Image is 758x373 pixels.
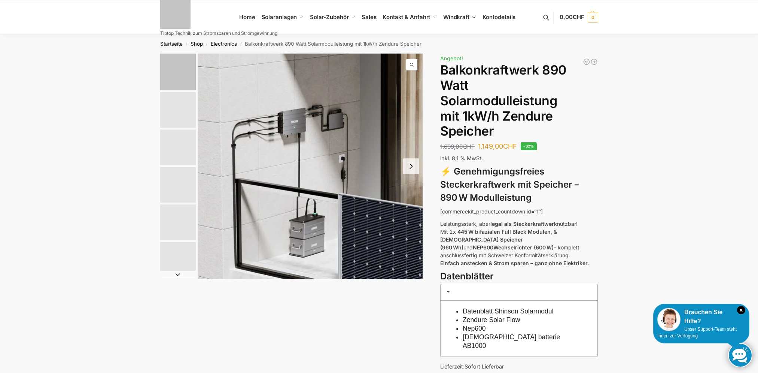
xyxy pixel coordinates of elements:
[490,221,557,227] strong: legal als Steckerkraftwerk
[657,308,745,326] div: Brauchen Sie Hilfe?
[383,13,430,21] span: Kontakt & Anfahrt
[160,204,196,240] img: nep-microwechselrichter-600w
[158,91,196,128] li: 2 / 6
[560,6,598,28] a: 0,00CHF 0
[203,41,211,47] span: /
[453,228,551,235] strong: x 445 W bifazialen Full Black Modulen
[440,260,589,266] strong: Einfach anstecken & Strom sparen – ganz ohne Elektriker.
[160,41,183,47] a: Startseite
[191,41,203,47] a: Shop
[657,327,737,339] span: Unser Support-Team steht Ihnen zur Verfügung
[262,13,297,21] span: Solaranlagen
[158,54,196,91] li: 1 / 6
[465,363,504,370] span: Sofort Lieferbar
[590,58,598,66] a: Steckerkraftwerk mit 4 KW Speicher und 8 Solarmodulen mit 3600 Watt
[362,13,377,21] span: Sales
[440,55,463,61] span: Angebot!
[160,31,277,36] p: Tiptop Technik zum Stromsparen und Stromgewinnung
[440,363,504,370] span: Lieferzeit:
[160,167,196,203] img: Zendure-solar-flow-Batteriespeicher für Balkonkraftwerke
[521,142,537,150] span: -32%
[198,54,423,279] img: Zendure-solar-flow-Batteriespeicher für Balkonkraftwerke
[307,0,359,34] a: Solar-Zubehör
[478,142,517,150] bdi: 1.149,00
[657,308,681,331] img: Customer service
[463,325,486,332] a: Nep600
[440,0,480,34] a: Windkraft
[482,13,516,21] span: Kontodetails
[440,63,598,139] h1: Balkonkraftwerk 890 Watt Solarmodulleistung mit 1kW/h Zendure Speicher
[440,270,598,283] h3: Datenblätter
[479,0,518,34] a: Kontodetails
[463,333,560,349] a: [DEMOGRAPHIC_DATA] batterie AB1000
[237,41,245,47] span: /
[473,244,554,251] strong: NEP600Wechselrichter (600 W)
[160,130,196,165] img: Maysun
[440,155,483,161] span: inkl. 8,1 % MwSt.
[183,41,191,47] span: /
[158,241,196,278] li: 6 / 6
[158,203,196,241] li: 5 / 6
[560,13,584,21] span: 0,00
[440,236,523,251] strong: [DEMOGRAPHIC_DATA] Speicher (960 Wh)
[160,271,196,278] button: Next slide
[147,34,611,54] nav: Breadcrumb
[588,12,598,22] span: 0
[503,142,517,150] span: CHF
[160,54,196,90] img: Zendure-solar-flow-Batteriespeicher für Balkonkraftwerke
[463,143,475,150] span: CHF
[198,54,423,279] a: Znedure solar flow Batteriespeicher fuer BalkonkraftwerkeZnedure solar flow Batteriespeicher fuer...
[310,13,349,21] span: Solar-Zubehör
[158,128,196,166] li: 3 / 6
[403,158,419,174] button: Next slide
[737,306,745,314] i: Schließen
[158,166,196,203] li: 4 / 6
[440,207,598,215] p: [commercekit_product_countdown id=“1″]
[440,220,598,267] p: Leistungsstark, aber nutzbar! Mit 2 , & und – komplett anschlussfertig mit Schweizer Konformitäts...
[359,0,380,34] a: Sales
[198,54,423,279] li: 1 / 6
[258,0,307,34] a: Solaranlagen
[160,92,196,128] img: Anschlusskabel-3meter_schweizer-stecker
[573,13,584,21] span: CHF
[440,143,475,150] bdi: 1.699,00
[160,242,196,278] img: Zendure-Solaflow
[443,13,469,21] span: Windkraft
[583,58,590,66] a: Balkonkraftwerk 890 Watt Solarmodulleistung mit 2kW/h Zendure Speicher
[440,165,598,204] h3: ⚡ Genehmigungsfreies Steckerkraftwerk mit Speicher – 890 W Modulleistung
[463,307,554,315] a: Datenblatt Shinson Solarmodul
[380,0,440,34] a: Kontakt & Anfahrt
[463,316,520,324] a: Zendure Solar Flow
[211,41,237,47] a: Electronics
